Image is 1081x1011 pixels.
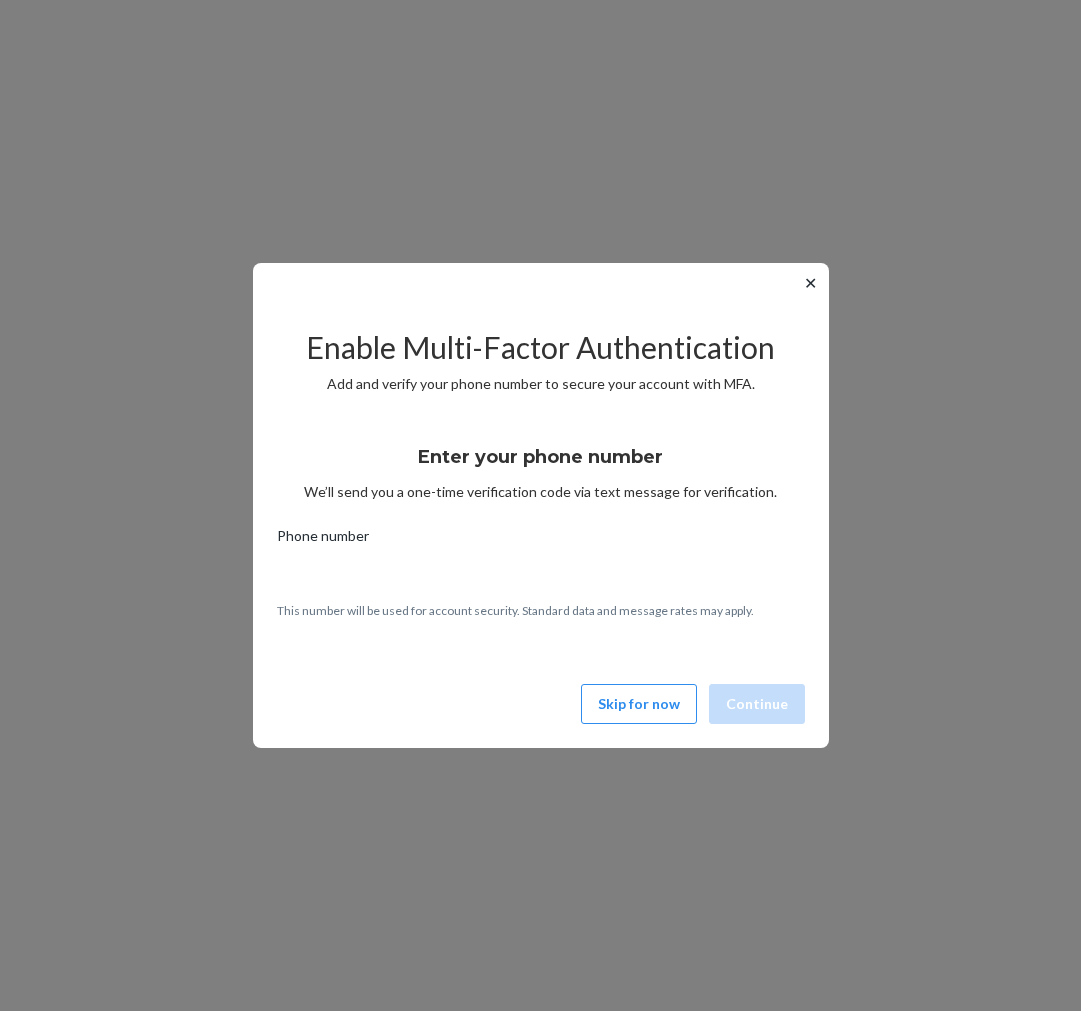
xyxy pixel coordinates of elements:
[277,374,805,394] p: Add and verify your phone number to secure your account with MFA.
[800,271,821,295] button: ✕
[277,428,805,502] div: We’ll send you a one-time verification code via text message for verification.
[418,444,663,470] h3: Enter your phone number
[581,684,697,724] button: Skip for now
[277,526,369,554] span: Phone number
[277,602,805,619] p: This number will be used for account security. Standard data and message rates may apply.
[277,331,805,364] h2: Enable Multi-Factor Authentication
[709,684,805,724] button: Continue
